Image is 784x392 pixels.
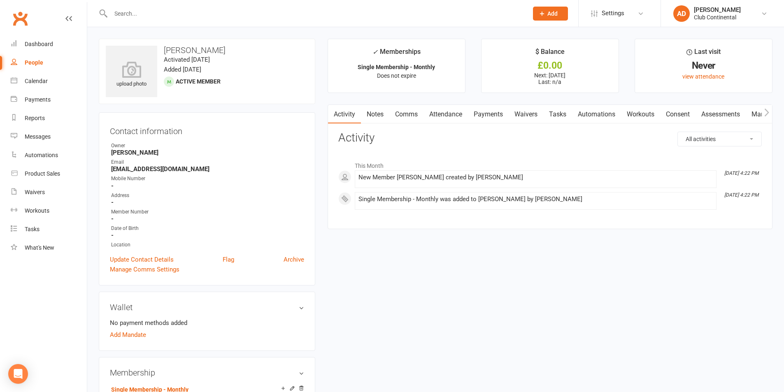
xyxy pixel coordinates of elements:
div: Messages [25,133,51,140]
strong: - [111,232,304,239]
a: Flag [223,255,234,264]
a: Tasks [543,105,572,124]
span: Settings [602,4,624,23]
span: Active member [176,78,221,85]
input: Search... [108,8,522,19]
div: Single Membership - Monthly was added to [PERSON_NAME] by [PERSON_NAME] [358,196,713,203]
a: Workouts [11,202,87,220]
strong: - [111,199,304,206]
div: upload photo [106,61,157,88]
h3: Wallet [110,303,304,312]
div: Location [111,241,304,249]
div: People [25,59,43,66]
a: Waivers [509,105,543,124]
div: Payments [25,96,51,103]
a: Tasks [11,220,87,239]
strong: [PERSON_NAME] [111,149,304,156]
div: Last visit [686,46,721,61]
button: Add [533,7,568,21]
div: Waivers [25,189,45,195]
div: New Member [PERSON_NAME] created by [PERSON_NAME] [358,174,713,181]
a: What's New [11,239,87,257]
div: Club Continental [694,14,741,21]
a: Consent [660,105,696,124]
div: Memberships [372,46,421,62]
i: ✓ [372,48,378,56]
li: No payment methods added [110,318,304,328]
i: [DATE] 4:22 PM [724,170,758,176]
div: Mobile Number [111,175,304,183]
div: Workouts [25,207,49,214]
a: Clubworx [10,8,30,29]
i: [DATE] 4:22 PM [724,192,758,198]
a: Comms [389,105,423,124]
a: Assessments [696,105,746,124]
p: Next: [DATE] Last: n/a [489,72,611,85]
a: Archive [284,255,304,264]
a: Payments [468,105,509,124]
span: Does not expire [377,72,416,79]
div: £0.00 [489,61,611,70]
div: Tasks [25,226,40,232]
div: Date of Birth [111,225,304,232]
strong: - [111,215,304,223]
div: Member Number [111,208,304,216]
a: People [11,53,87,72]
div: What's New [25,244,54,251]
div: Email [111,158,304,166]
div: Calendar [25,78,48,84]
a: Product Sales [11,165,87,183]
a: Notes [361,105,389,124]
a: Add Mandate [110,330,146,340]
div: Address [111,192,304,199]
a: Calendar [11,72,87,90]
div: Dashboard [25,41,53,47]
div: Open Intercom Messenger [8,364,28,384]
a: Automations [572,105,621,124]
a: Reports [11,109,87,128]
a: Manage Comms Settings [110,264,179,274]
strong: - [111,182,304,190]
h3: [PERSON_NAME] [106,46,308,55]
div: Never [642,61,765,70]
a: Attendance [423,105,468,124]
strong: [EMAIL_ADDRESS][DOMAIN_NAME] [111,165,304,173]
a: Automations [11,146,87,165]
time: Added [DATE] [164,66,201,73]
div: $ Balance [535,46,565,61]
h3: Activity [338,132,762,144]
a: Update Contact Details [110,255,174,264]
div: Product Sales [25,170,60,177]
div: Automations [25,152,58,158]
a: Messages [11,128,87,146]
div: [PERSON_NAME] [694,6,741,14]
strong: Single Membership - Monthly [358,64,435,70]
a: Payments [11,90,87,109]
h3: Contact information [110,123,304,136]
div: Owner [111,142,304,150]
h3: Membership [110,368,304,377]
span: Add [547,10,558,17]
a: Waivers [11,183,87,202]
time: Activated [DATE] [164,56,210,63]
div: AD [673,5,690,22]
a: Dashboard [11,35,87,53]
a: Activity [328,105,361,124]
li: This Month [338,157,762,170]
a: view attendance [682,73,724,80]
a: Workouts [621,105,660,124]
div: Reports [25,115,45,121]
